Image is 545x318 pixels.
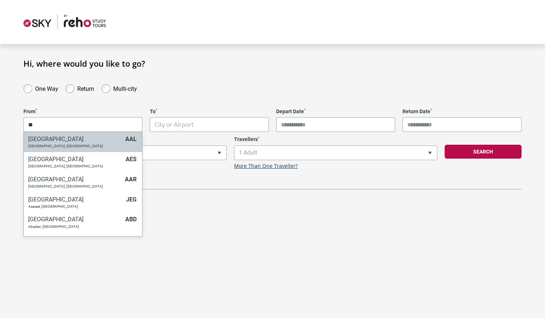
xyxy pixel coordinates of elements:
[125,136,137,143] span: AAL
[150,108,269,115] label: To
[126,196,137,203] span: JEG
[234,163,298,169] a: More Than One Traveller?
[28,225,122,229] p: Abadan, [GEOGRAPHIC_DATA]
[150,117,269,132] span: City or Airport
[35,84,58,92] label: One Way
[28,164,122,169] p: [GEOGRAPHIC_DATA], [GEOGRAPHIC_DATA]
[125,216,137,223] span: ABD
[28,156,122,163] h6: [GEOGRAPHIC_DATA]
[234,145,437,160] span: 1 Adult
[28,184,121,189] p: [GEOGRAPHIC_DATA], [GEOGRAPHIC_DATA]
[28,176,121,183] h6: [GEOGRAPHIC_DATA]
[77,84,94,92] label: Return
[234,146,437,160] span: 1 Adult
[28,216,122,223] h6: [GEOGRAPHIC_DATA]
[24,117,142,132] input: Search
[126,156,137,163] span: AES
[276,108,395,115] label: Depart Date
[23,59,522,68] h1: Hi, where would you like to go?
[126,236,137,243] span: ABF
[403,108,522,115] label: Return Date
[113,84,137,92] label: Multi-city
[125,176,137,183] span: AAR
[23,117,142,132] span: City or Airport
[28,136,122,143] h6: [GEOGRAPHIC_DATA]
[445,145,522,159] button: Search
[155,121,194,129] span: City or Airport
[234,136,437,143] label: Travellers
[28,204,122,209] p: Aasiaat, [GEOGRAPHIC_DATA]
[28,236,122,243] h6: [GEOGRAPHIC_DATA]
[23,108,142,115] label: From
[28,196,122,203] h6: [GEOGRAPHIC_DATA]
[150,118,268,132] span: City or Airport
[28,144,122,148] p: [GEOGRAPHIC_DATA], [GEOGRAPHIC_DATA]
